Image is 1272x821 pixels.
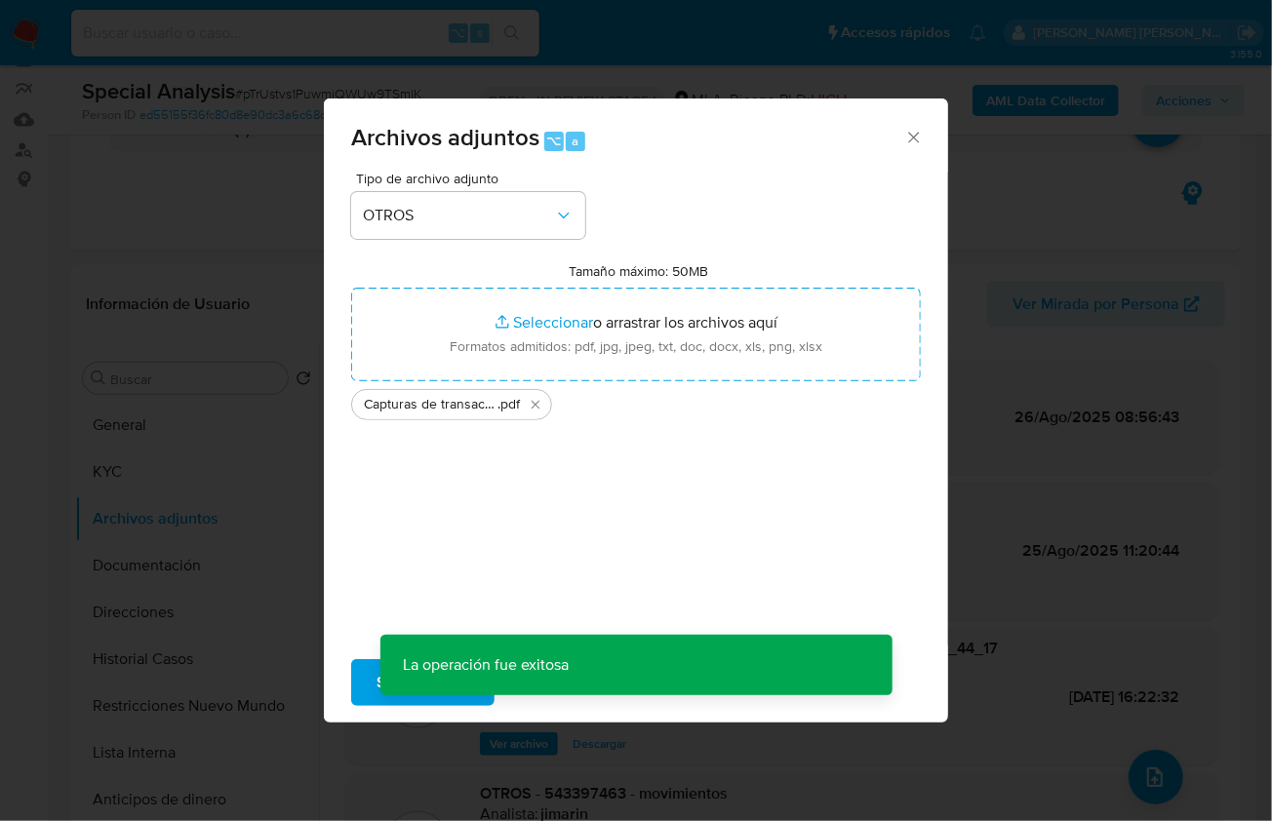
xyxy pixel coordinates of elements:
[377,661,469,704] span: Subir archivo
[524,393,547,416] button: Eliminar Capturas de transacciones.pdf
[380,635,593,695] p: La operación fue exitosa
[546,132,561,150] span: ⌥
[351,120,539,154] span: Archivos adjuntos
[528,661,591,704] span: Cancelar
[351,192,585,239] button: OTROS
[356,172,590,185] span: Tipo de archivo adjunto
[364,395,497,414] span: Capturas de transacciones
[351,659,495,706] button: Subir archivo
[363,206,554,225] span: OTROS
[570,262,709,280] label: Tamaño máximo: 50MB
[572,132,578,150] span: a
[351,381,921,420] ul: Archivos seleccionados
[497,395,520,414] span: .pdf
[904,128,922,145] button: Cerrar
